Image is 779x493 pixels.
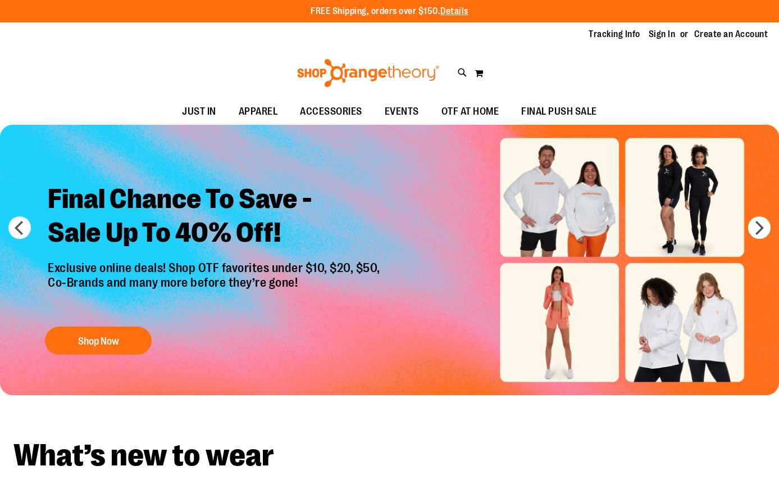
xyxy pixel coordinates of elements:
a: FINAL PUSH SALE [510,99,608,125]
span: EVENTS [385,99,419,124]
a: Sign In [649,28,676,40]
span: OTF AT HOME [441,99,499,124]
button: next [748,216,771,239]
a: EVENTS [373,99,430,125]
a: Tracking Info [589,28,640,40]
a: JUST IN [171,99,227,125]
a: Final Chance To Save -Sale Up To 40% Off! Exclusive online deals! Shop OTF favorites under $10, $... [39,174,391,361]
span: FINAL PUSH SALE [521,99,597,124]
a: Create an Account [694,28,768,40]
h2: Final Chance To Save - Sale Up To 40% Off! [39,174,391,261]
a: Details [440,6,468,16]
img: Shop Orangetheory [295,59,441,87]
h2: What’s new to wear [13,440,766,471]
p: FREE Shipping, orders over $150. [311,5,468,18]
button: Shop Now [45,327,152,355]
a: ACCESSORIES [289,99,373,125]
span: JUST IN [182,99,216,124]
a: APPAREL [227,99,289,125]
button: prev [8,216,31,239]
a: OTF AT HOME [430,99,511,125]
span: ACCESSORIES [300,99,362,124]
span: APPAREL [239,99,278,124]
p: Exclusive online deals! Shop OTF favorites under $10, $20, $50, Co-Brands and many more before th... [39,261,391,316]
